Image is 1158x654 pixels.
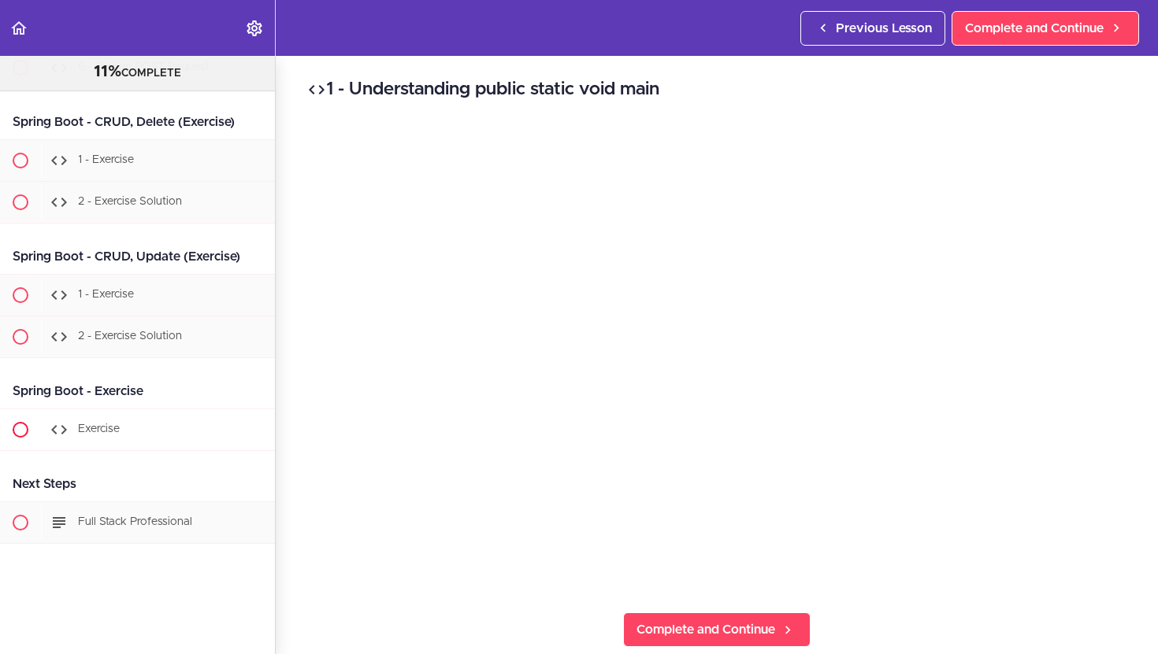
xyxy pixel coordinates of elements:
[965,19,1104,38] span: Complete and Continue
[245,19,264,38] svg: Settings Menu
[78,155,134,166] span: 1 - Exercise
[94,64,121,79] span: 11%
[836,19,932,38] span: Previous Lesson
[78,424,120,435] span: Exercise
[623,612,811,647] a: Complete and Continue
[20,62,255,83] div: COMPLETE
[78,517,192,528] span: Full Stack Professional
[307,76,1126,103] h2: 1 - Understanding public static void main
[800,11,945,46] a: Previous Lesson
[78,331,182,342] span: 2 - Exercise Solution
[637,620,775,639] span: Complete and Continue
[78,290,134,301] span: 1 - Exercise
[78,197,182,208] span: 2 - Exercise Solution
[952,11,1139,46] a: Complete and Continue
[9,19,28,38] svg: Back to course curriculum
